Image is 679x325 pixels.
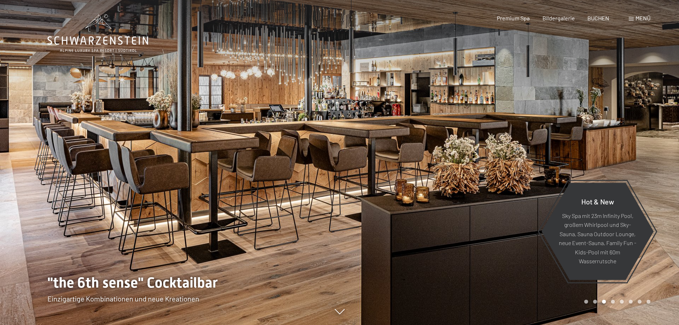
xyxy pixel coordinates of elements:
[629,300,633,304] div: Carousel Page 6
[587,15,609,21] a: BUCHEN
[582,300,650,304] div: Carousel Pagination
[638,300,642,304] div: Carousel Page 7
[593,300,597,304] div: Carousel Page 2
[636,15,650,21] span: Menü
[602,300,606,304] div: Carousel Page 3 (Current Slide)
[647,300,650,304] div: Carousel Page 8
[584,300,588,304] div: Carousel Page 1
[581,197,614,205] span: Hot & New
[542,15,575,21] a: Bildergalerie
[611,300,615,304] div: Carousel Page 4
[497,15,530,21] a: Premium Spa
[620,300,624,304] div: Carousel Page 5
[541,182,654,280] a: Hot & New Sky Spa mit 23m Infinity Pool, großem Whirlpool und Sky-Sauna, Sauna Outdoor Lounge, ne...
[559,211,636,266] p: Sky Spa mit 23m Infinity Pool, großem Whirlpool und Sky-Sauna, Sauna Outdoor Lounge, neue Event-S...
